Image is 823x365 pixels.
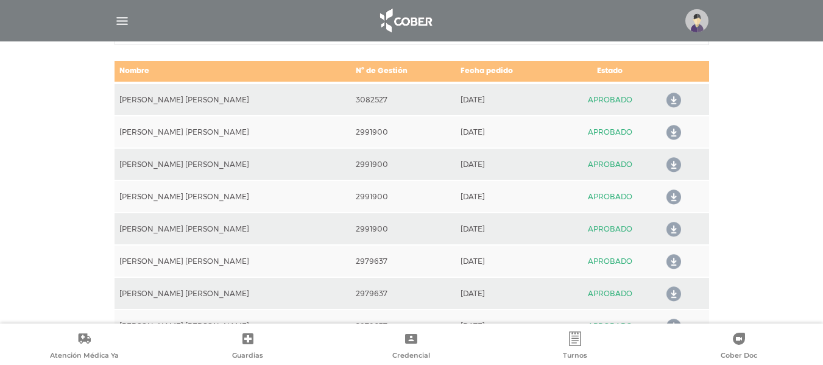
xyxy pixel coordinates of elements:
[456,116,561,148] td: [DATE]
[351,310,455,342] td: 2979637
[561,310,659,342] td: APROBADO
[493,331,657,363] a: Turnos
[115,60,351,83] td: Nombre
[115,180,351,213] td: [PERSON_NAME] [PERSON_NAME]
[721,351,757,362] span: Cober Doc
[561,148,659,180] td: APROBADO
[561,180,659,213] td: APROBADO
[351,180,455,213] td: 2991900
[115,13,130,29] img: Cober_menu-lines-white.svg
[456,213,561,245] td: [DATE]
[50,351,119,362] span: Atención Médica Ya
[561,116,659,148] td: APROBADO
[115,148,351,180] td: [PERSON_NAME] [PERSON_NAME]
[351,148,455,180] td: 2991900
[563,351,587,362] span: Turnos
[685,9,708,32] img: profile-placeholder.svg
[330,331,493,363] a: Credencial
[115,277,351,310] td: [PERSON_NAME] [PERSON_NAME]
[115,213,351,245] td: [PERSON_NAME] [PERSON_NAME]
[456,60,561,83] td: Fecha pedido
[456,148,561,180] td: [DATE]
[351,83,455,116] td: 3082527
[657,331,821,363] a: Cober Doc
[166,331,330,363] a: Guardias
[351,277,455,310] td: 2979637
[456,180,561,213] td: [DATE]
[2,331,166,363] a: Atención Médica Ya
[561,83,659,116] td: APROBADO
[115,310,351,342] td: [PERSON_NAME] [PERSON_NAME]
[561,277,659,310] td: APROBADO
[115,83,351,116] td: [PERSON_NAME] [PERSON_NAME]
[351,60,455,83] td: N° de Gestión
[232,351,263,362] span: Guardias
[392,351,430,362] span: Credencial
[115,245,351,277] td: [PERSON_NAME] [PERSON_NAME]
[561,213,659,245] td: APROBADO
[456,245,561,277] td: [DATE]
[456,310,561,342] td: [DATE]
[373,6,437,35] img: logo_cober_home-white.png
[351,116,455,148] td: 2991900
[115,116,351,148] td: [PERSON_NAME] [PERSON_NAME]
[456,277,561,310] td: [DATE]
[456,83,561,116] td: [DATE]
[351,213,455,245] td: 2991900
[561,245,659,277] td: APROBADO
[351,245,455,277] td: 2979637
[561,60,659,83] td: Estado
